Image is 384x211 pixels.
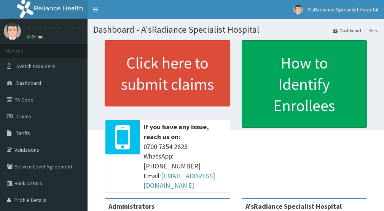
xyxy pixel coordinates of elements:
[143,122,209,141] b: If you have any issue, reach us on:
[308,6,378,13] span: A'sRadiance Specialist Hospital
[105,40,230,106] a: Click here to submit claims
[108,202,155,211] b: Administrators
[16,113,31,120] span: Claims
[16,130,30,136] span: Tariffs
[293,5,303,14] img: User Image
[143,142,226,191] span: 0700 7354 2623 WhatsApp: [PHONE_NUMBER] Email:
[16,63,55,70] span: Switch Providers
[362,27,378,34] li: Here
[16,79,41,86] span: Dashboard
[93,25,378,35] h1: Dashboard - A'sRadiance Specialist Hospital
[27,25,120,32] p: A'sRadiance Specialist Hospital
[27,34,45,40] a: Online
[143,171,215,190] a: [EMAIL_ADDRESS][DOMAIN_NAME]
[245,202,342,211] strong: A'sRadiance Specialist Hospital
[4,23,21,40] img: User Image
[333,27,361,34] a: Dashboard
[242,40,367,128] a: How to Identify Enrollees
